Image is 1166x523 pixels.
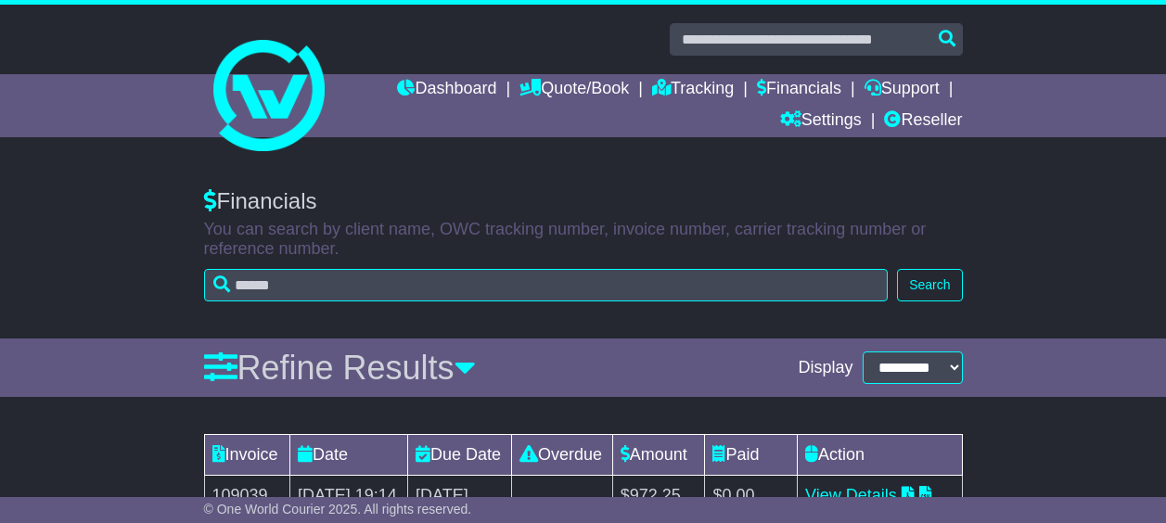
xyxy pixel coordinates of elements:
[511,435,612,476] td: Overdue
[204,188,963,215] div: Financials
[397,74,496,106] a: Dashboard
[884,106,962,137] a: Reseller
[407,435,511,476] td: Due Date
[897,269,962,301] button: Search
[519,74,629,106] a: Quote/Book
[780,106,862,137] a: Settings
[798,435,962,476] td: Action
[798,358,852,378] span: Display
[289,435,407,476] td: Date
[705,476,798,517] td: $0.00
[289,476,407,517] td: [DATE] 19:14
[204,435,289,476] td: Invoice
[204,502,472,517] span: © One World Courier 2025. All rights reserved.
[705,435,798,476] td: Paid
[652,74,734,106] a: Tracking
[204,349,476,387] a: Refine Results
[612,476,705,517] td: $972.25
[805,486,897,504] a: View Details
[865,74,940,106] a: Support
[204,220,963,260] p: You can search by client name, OWC tracking number, invoice number, carrier tracking number or re...
[612,435,705,476] td: Amount
[407,476,511,517] td: [DATE]
[204,476,289,517] td: 109039
[757,74,841,106] a: Financials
